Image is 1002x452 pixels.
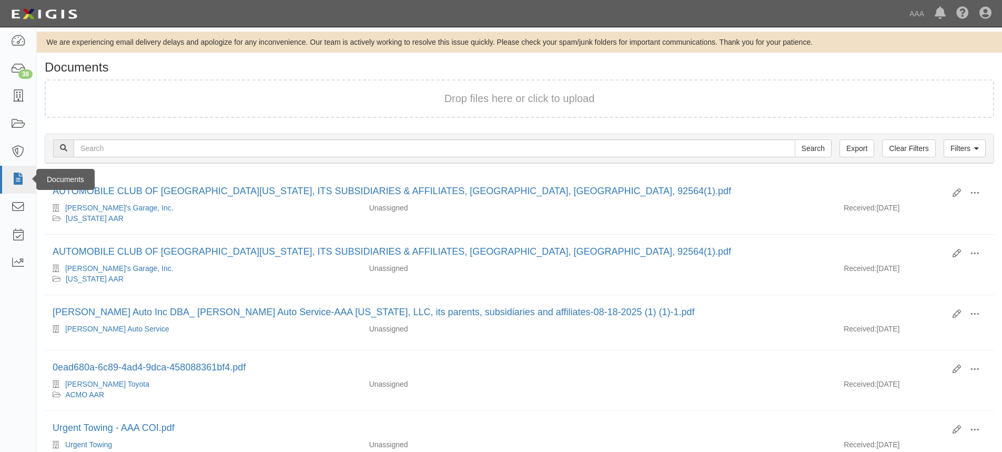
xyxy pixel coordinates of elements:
input: Search [74,139,795,157]
div: ACMO AAR [53,389,353,400]
a: AUTOMOBILE CLUB OF [GEOGRAPHIC_DATA][US_STATE], ITS SUBSIDIARIES & AFFILIATES, [GEOGRAPHIC_DATA],... [53,246,731,257]
div: AUTOMOBILE CLUB OF SOUTHERN CALIFORNIA, ITS SUBSIDIARIES & AFFILIATES, MURRIETA, CA, 92564(1).pdf [53,185,945,198]
div: Unassigned [361,439,599,450]
a: [PERSON_NAME]'s Garage, Inc. [65,204,174,212]
p: Received: [844,203,876,213]
div: Effective - Expiration [599,324,836,324]
div: AUTOMOBILE CLUB OF SOUTHERN CALIFORNIA, ITS SUBSIDIARIES & AFFILIATES, MURRIETA, CA, 92564(1).pdf [53,245,945,259]
div: California AAR [53,274,353,284]
div: [DATE] [836,263,994,279]
a: Filters [944,139,986,157]
div: [DATE] [836,203,994,218]
a: ACMO AAR [65,390,104,399]
p: Received: [844,324,876,334]
p: Received: [844,439,876,450]
a: [US_STATE] AAR [66,214,124,223]
a: AUTOMOBILE CLUB OF [GEOGRAPHIC_DATA][US_STATE], ITS SUBSIDIARIES & AFFILIATES, [GEOGRAPHIC_DATA],... [53,186,731,196]
div: Unassigned [361,203,599,213]
button: Drop files here or click to upload [444,91,595,106]
div: Aguirre Auto Inc DBA_ Aguirre Auto Service-AAA New Mexico, LLC, its parents, subsidiaries and aff... [53,306,945,319]
div: Effective - Expiration [599,439,836,440]
h1: Documents [45,61,994,74]
div: Ted's Garage, Inc. [53,203,353,213]
div: Unassigned [361,324,599,334]
p: Received: [844,379,876,389]
div: [DATE] [836,324,994,339]
img: logo-5460c22ac91f19d4615b14bd174203de0afe785f0fc80cf4dbbc73dc1793850b.png [8,5,80,24]
a: [PERSON_NAME] Auto Service [65,325,169,333]
a: Urgent Towing - AAA COI.pdf [53,423,175,433]
div: [DATE] [836,379,994,395]
div: California AAR [53,213,353,224]
div: 0ead680a-6c89-4ad4-9dca-458088361bf4.pdf [53,361,945,375]
input: Search [795,139,832,157]
div: Urgent Towing [53,439,353,450]
div: Unassigned [361,379,599,389]
a: [PERSON_NAME] Toyota [65,380,149,388]
a: Urgent Towing [65,440,112,449]
div: Unassigned [361,263,599,274]
a: 0ead680a-6c89-4ad4-9dca-458088361bf4.pdf [53,362,246,373]
div: Mungenast Alton Toyota [53,379,353,389]
a: [US_STATE] AAR [66,275,124,283]
a: Clear Filters [882,139,935,157]
p: Received: [844,263,876,274]
a: Export [839,139,874,157]
div: We are experiencing email delivery delays and apologize for any inconvenience. Our team is active... [37,37,1002,47]
a: AAA [904,3,929,24]
a: [PERSON_NAME] Auto Inc DBA_ [PERSON_NAME] Auto Service-AAA [US_STATE], LLC, its parents, subsidia... [53,307,695,317]
div: Aguirre Auto Service [53,324,353,334]
div: 38 [18,69,33,79]
div: Urgent Towing - AAA COI.pdf [53,421,945,435]
div: Ted's Garage, Inc. [53,263,353,274]
a: [PERSON_NAME]'s Garage, Inc. [65,264,174,273]
i: Help Center - Complianz [956,7,969,20]
div: Documents [36,169,95,190]
div: Effective - Expiration [599,203,836,203]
